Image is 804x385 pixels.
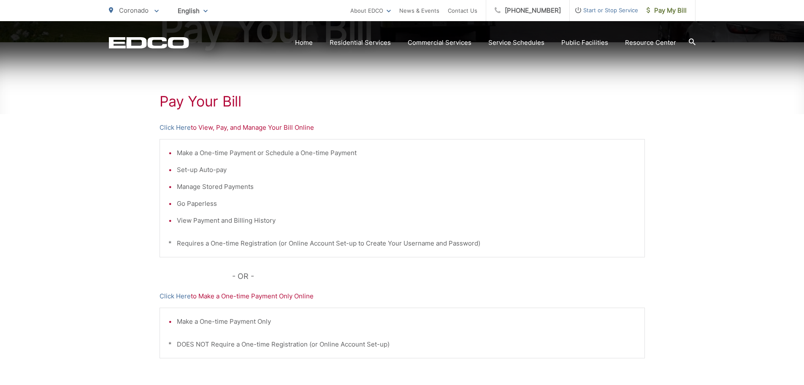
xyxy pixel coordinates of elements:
a: Home [295,38,313,48]
li: View Payment and Billing History [177,216,636,226]
p: * DOES NOT Require a One-time Registration (or Online Account Set-up) [168,339,636,350]
span: Pay My Bill [647,5,687,16]
a: Residential Services [330,38,391,48]
a: EDCD logo. Return to the homepage. [109,37,189,49]
a: Click Here [160,291,191,301]
p: to View, Pay, and Manage Your Bill Online [160,123,645,133]
p: - OR - [232,270,645,283]
a: Resource Center [625,38,676,48]
a: Contact Us [448,5,477,16]
li: Make a One-time Payment or Schedule a One-time Payment [177,148,636,158]
a: Public Facilities [561,38,608,48]
a: Service Schedules [488,38,544,48]
span: English [171,3,214,18]
li: Make a One-time Payment Only [177,317,636,327]
p: * Requires a One-time Registration (or Online Account Set-up to Create Your Username and Password) [168,238,636,248]
li: Go Paperless [177,199,636,209]
li: Manage Stored Payments [177,182,636,192]
span: Coronado [119,6,149,14]
h1: Pay Your Bill [160,93,645,110]
a: Click Here [160,123,191,133]
li: Set-up Auto-pay [177,165,636,175]
p: to Make a One-time Payment Only Online [160,291,645,301]
a: About EDCO [350,5,391,16]
a: Commercial Services [408,38,471,48]
a: News & Events [399,5,439,16]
